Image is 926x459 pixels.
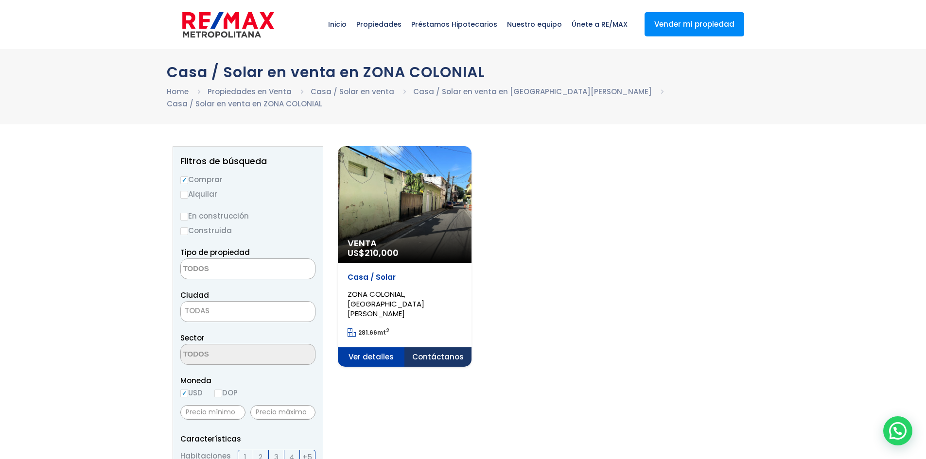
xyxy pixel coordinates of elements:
textarea: Search [181,344,275,365]
span: Ciudad [180,290,209,300]
input: Alquilar [180,191,188,199]
li: Casa / Solar en venta en ZONA COLONIAL [167,98,322,110]
span: Contáctanos [404,347,472,367]
span: TODAS [185,306,210,316]
span: Ver detalles [338,347,405,367]
span: TODAS [180,301,315,322]
label: Alquilar [180,188,315,200]
span: mt [348,328,389,337]
a: Venta US$210,000Casa / SolarZONA COLONIAL, [GEOGRAPHIC_DATA][PERSON_NAME] 281.66mt2 Ver detalles ... [338,146,472,367]
input: Construida [180,227,188,235]
span: Tipo de propiedad [180,247,250,257]
h1: Casa / Solar en venta en ZONA COLONIAL [167,64,760,81]
span: US$ [348,247,399,259]
input: USD [180,390,188,397]
label: En construcción [180,210,315,222]
h2: Filtros de búsqueda [180,156,315,166]
span: Sector [180,333,205,343]
input: Precio mínimo [180,405,245,420]
span: Venta [348,238,462,248]
a: Propiedades en Venta [208,86,292,97]
p: Características [180,433,315,445]
input: Precio máximo [250,405,315,420]
label: DOP [214,387,238,399]
span: Únete a RE/MAX [567,10,632,39]
sup: 2 [386,327,389,334]
p: Casa / Solar [348,272,462,282]
label: Comprar [180,173,315,186]
input: En construcción [180,213,188,221]
a: Home [167,86,189,97]
span: Préstamos Hipotecarios [406,10,502,39]
img: remax-metropolitana-logo [182,10,274,39]
textarea: Search [181,259,275,280]
a: Casa / Solar en venta en [GEOGRAPHIC_DATA][PERSON_NAME] [413,86,652,97]
span: ZONA COLONIAL, [GEOGRAPHIC_DATA][PERSON_NAME] [348,289,424,319]
span: Nuestro equipo [502,10,567,39]
span: 281.66 [358,328,377,337]
span: Propiedades [351,10,406,39]
input: Comprar [180,176,188,184]
a: Casa / Solar en venta [311,86,394,97]
span: Inicio [323,10,351,39]
label: USD [180,387,203,399]
label: Construida [180,224,315,237]
a: Vender mi propiedad [645,12,744,36]
input: DOP [214,390,222,397]
span: TODAS [181,304,315,318]
span: Moneda [180,374,315,387]
span: 210,000 [365,247,399,259]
